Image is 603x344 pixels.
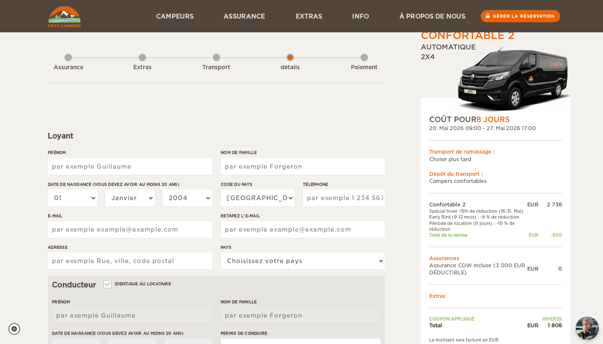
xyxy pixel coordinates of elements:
[477,115,510,124] span: 8 JOURS
[48,131,385,141] div: Loyant
[48,181,212,188] label: DATE DE NAISSANCE (VOUS DEVEZ AVOIR AU MOINS 20 ANS)
[52,330,212,336] label: DATE DE NAISSANCE (VOUS DEVEZ AVOIR AU MOINS 20 ANS)
[421,43,570,115] div: Automatique 2X4
[429,316,527,322] td: COUPON APPLIQUÉ
[539,265,562,272] div: 0
[429,115,562,125] div: COÛT POUR
[221,244,385,250] label: pays
[267,64,313,72] div: détails
[341,64,387,72] div: Paiement
[104,280,171,288] label: IDENTIQUE AU LOCATAIRE
[48,6,81,27] img: Campers confortables
[221,307,381,324] input: par exemple Forgeron
[429,148,562,155] div: Transport de ramassage :
[193,64,240,72] div: Transport
[52,280,381,290] div: Conducteur
[221,299,381,305] label: Nom de famille
[429,232,527,238] td: Total de la remise
[429,337,562,343] div: Le montant sera facturé en EUR
[527,265,539,272] div: EUR
[429,322,527,329] td: Total
[104,282,110,288] input: IDENTIQUE AU LOCATAIRE
[221,213,385,219] label: RETAPEZ L'E-MAIL
[527,232,539,238] div: EUR
[429,208,527,214] td: Spécial hiver -15% de réduction (16-31. Mai)
[52,299,212,305] label: Prénom
[48,244,212,250] label: ADRESSE
[8,323,26,335] a: Paramètres des cookies
[48,149,212,156] label: Prénom
[576,317,599,340] button: chat-button
[221,330,381,336] label: PERMIS DE CONDUIRE
[221,149,385,156] label: Nom de famille
[429,201,527,208] td: Confortable 2
[48,221,212,238] input: par exemple example@example.com
[48,253,212,269] input: par exemple Rue, ville, code postal
[429,292,562,300] td: Extras
[429,214,527,220] td: Early Bird (9-12 mois) : -9 % de réduction
[527,322,539,329] div: EUR
[48,158,212,175] input: par exemple Guillaume
[429,170,562,177] div: Dépôt du transport :
[429,177,562,185] td: Campers confortables
[527,316,562,322] td: HIVER25
[539,322,562,329] div: 1 806
[421,29,514,43] div: CONFORTABLE 2
[429,255,562,262] td: Assurances
[221,181,294,188] label: CODE DU PAYS
[303,181,385,188] label: Téléphone
[221,221,385,238] input: par exemple example@example.com
[527,201,539,208] div: EUR
[481,10,560,22] a: GÉRER LA RÉSERVATION
[576,317,599,340] img: Freyja chez Cozy Campers
[539,201,562,208] div: 2 736
[52,307,212,324] input: par exemple Guillaume
[539,232,562,238] div: -930
[429,220,527,232] td: Période de location (8 jours) : -10 % de réduction
[303,190,385,206] input: par exemple 1 234 567 890
[454,45,570,115] img: Langur-m-c-logo-2.png
[48,213,212,219] label: E-MAIL
[45,64,91,72] div: Assurance
[119,64,165,72] div: Extras
[221,158,385,175] input: par exemple Forgeron
[429,156,562,163] td: Choisir plus tard
[429,262,527,276] td: Assurance CDW incluse (3 000 EUR DÉDUCTIBLE)
[429,125,562,132] div: 20. Mai 2026 09:00 - 27. Mai 2026 17:00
